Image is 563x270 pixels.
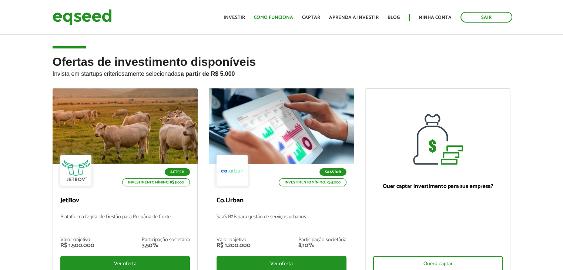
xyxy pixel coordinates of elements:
a: Como funciona [254,15,293,20]
a: Blog [388,15,400,20]
div: 8,10% [298,243,346,249]
p: Co.Urban [217,197,346,205]
h2: Ofertas de investimento disponíveis [53,55,511,88]
p: Investimento mínimo: R$ 5.000 [122,178,190,186]
a: Investir [224,15,245,20]
p: SaaS B2B para gestão de serviços urbanos [217,214,346,230]
div: Valor objetivo [217,237,251,243]
p: Invista em startups criteriosamente selecionadas [53,68,511,77]
p: JetBov [60,197,190,205]
img: EqSeed [53,7,112,27]
div: R$ 1.500.000 [60,243,94,249]
div: 3,50% [142,243,190,249]
strong: a partir de R$ 5.000 [181,71,235,77]
p: SaaS B2B [319,168,346,176]
p: Investimento mínimo: R$ 5.000 [279,178,346,186]
a: Captar [302,15,320,20]
p: Quer captar investimento para sua empresa? [373,183,503,190]
div: Participação societária [298,237,346,243]
div: Valor objetivo [60,237,94,243]
p: Plataforma Digital de Gestão para Pecuária de Corte [60,214,190,230]
p: Agtech [165,168,190,176]
a: Minha conta [419,15,452,20]
a: Sair [460,12,512,23]
div: R$ 1.200.000 [217,243,251,249]
a: Aprenda a investir [329,15,379,20]
div: Participação societária [142,237,190,243]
